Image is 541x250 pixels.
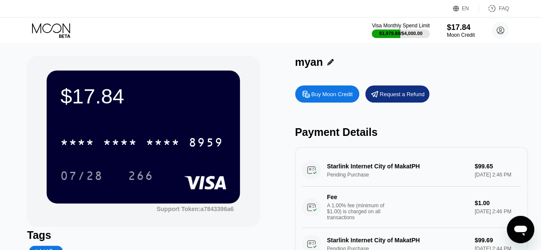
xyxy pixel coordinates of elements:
[365,85,429,103] div: Request a Refund
[302,187,521,228] div: FeeA 1.00% fee (minimum of $1.00) is charged on all transactions$1.00[DATE] 2:46 PM
[60,84,226,108] div: $17.84
[157,206,234,212] div: Support Token: a7843396a6
[189,137,223,150] div: 8959
[453,4,479,13] div: EN
[60,170,103,184] div: 07/28
[54,165,109,186] div: 07/28
[372,23,429,38] div: Visa Monthly Spend Limit$1,979.88/$4,000.00
[372,23,429,29] div: Visa Monthly Spend Limit
[327,194,387,200] div: Fee
[121,165,160,186] div: 266
[311,91,353,98] div: Buy Moon Credit
[380,91,425,98] div: Request a Refund
[447,32,475,38] div: Moon Credit
[447,23,475,32] div: $17.84
[499,6,509,12] div: FAQ
[327,203,391,221] div: A 1.00% fee (minimum of $1.00) is charged on all transactions
[27,229,260,241] div: Tags
[475,209,521,215] div: [DATE] 2:46 PM
[295,56,323,68] div: myan
[462,6,469,12] div: EN
[479,4,509,13] div: FAQ
[157,206,234,212] div: Support Token:a7843396a6
[475,200,521,206] div: $1.00
[295,126,528,138] div: Payment Details
[507,216,534,243] iframe: Button to launch messaging window
[128,170,154,184] div: 266
[379,31,423,36] div: $1,979.88 / $4,000.00
[447,23,475,38] div: $17.84Moon Credit
[295,85,359,103] div: Buy Moon Credit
